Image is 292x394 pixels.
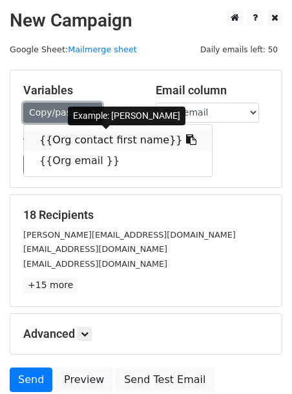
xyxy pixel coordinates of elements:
h5: 18 Recipients [23,208,269,222]
a: {{Org email }} [24,150,212,171]
small: [EMAIL_ADDRESS][DOMAIN_NAME] [23,244,167,254]
span: Daily emails left: 50 [196,43,282,57]
h5: Advanced [23,327,269,341]
div: Example: [PERSON_NAME] [68,107,185,125]
small: [EMAIL_ADDRESS][DOMAIN_NAME] [23,259,167,269]
small: [PERSON_NAME][EMAIL_ADDRESS][DOMAIN_NAME] [23,230,236,240]
h2: New Campaign [10,10,282,32]
a: Send [10,368,52,392]
a: Preview [56,368,112,392]
a: Send Test Email [116,368,214,392]
a: Daily emails left: 50 [196,45,282,54]
a: +15 more [23,277,78,293]
a: Copy/paste... [23,103,102,123]
h5: Email column [156,83,269,98]
iframe: Chat Widget [227,332,292,394]
a: {{Org contact first name}} [24,130,212,150]
small: Google Sheet: [10,45,137,54]
h5: Variables [23,83,136,98]
a: Mailmerge sheet [68,45,137,54]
